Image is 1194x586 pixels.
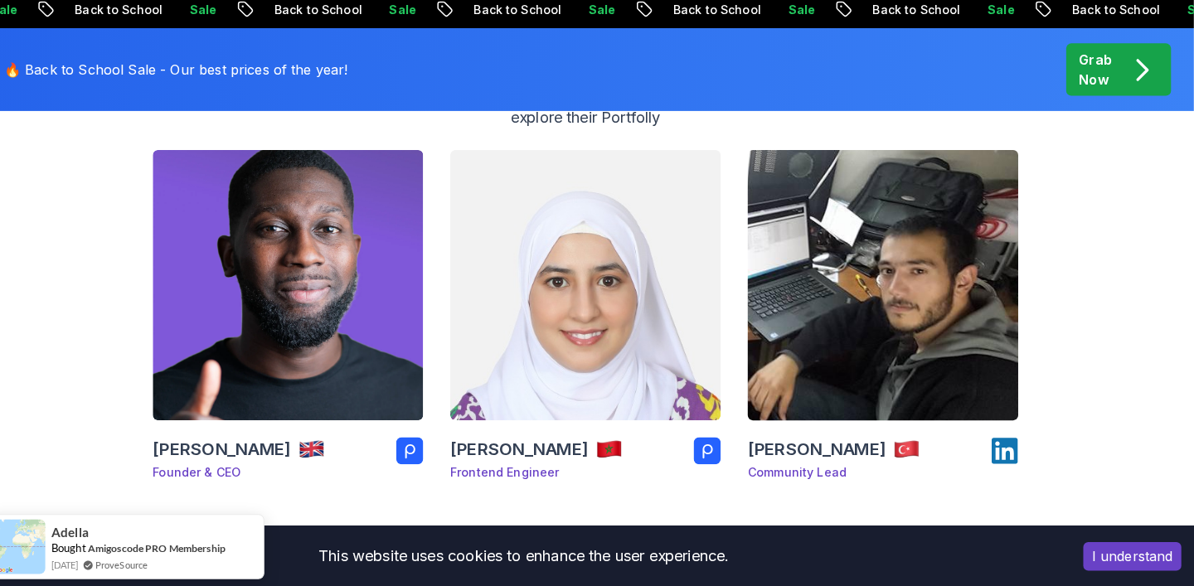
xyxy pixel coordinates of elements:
p: 🔥 Back to School Sale - Our best prices of the year! [27,68,364,88]
p: Sale [949,11,1002,27]
p: Sale [558,11,611,27]
img: team member country [899,437,925,463]
img: team member country [607,437,633,463]
p: Back to School [641,11,754,27]
span: Bought [73,540,107,554]
p: Sale [362,11,415,27]
img: team member country [315,437,342,463]
img: Ömer Fadil_team [750,150,1028,429]
a: Chaimaa Safi_team[PERSON_NAME]team member countryFrontend Engineer [464,157,730,495]
h3: [PERSON_NAME] [172,438,308,462]
p: Back to School [250,11,362,27]
button: Accept cookies [1085,541,1182,569]
span: Adella [73,525,109,539]
a: Nelson Djalo_team[PERSON_NAME]team member countryFounder & CEO [172,157,438,495]
span: [DATE] [73,556,99,570]
h3: [PERSON_NAME] [464,438,600,462]
p: Grab Now [1081,58,1114,98]
p: Back to School [54,11,167,27]
a: Ömer Fadil_team[PERSON_NAME]team member countryCommunity Lead [756,157,1022,495]
p: Back to School [445,11,558,27]
img: Chaimaa Safi_team [464,157,730,422]
img: provesource social proof notification image [13,519,67,573]
p: Founder & CEO [172,465,342,482]
p: Sale [167,11,220,27]
p: Frontend Engineer [464,465,633,482]
p: Community Lead [756,465,925,482]
img: Nelson Djalo_team [172,157,438,422]
a: Amigoscode PRO Membership [109,540,244,555]
p: Back to School [1032,11,1145,27]
div: This website uses cookies to enhance the user experience. [12,537,1061,574]
p: Sale [754,11,807,27]
a: ProveSource [116,556,167,570]
h3: [PERSON_NAME] [756,438,892,462]
p: Back to School [837,11,949,27]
